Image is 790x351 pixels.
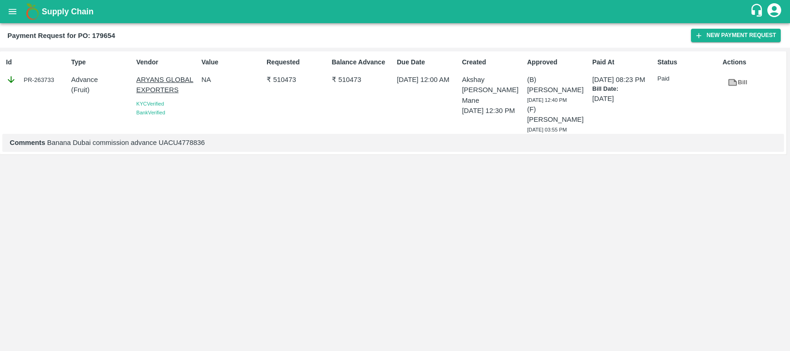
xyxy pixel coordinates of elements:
[201,75,263,85] p: NA
[137,101,164,107] span: KYC Verified
[71,75,133,85] p: Advance
[332,75,393,85] p: ₹ 510473
[462,75,523,106] p: Akshay [PERSON_NAME] Mane
[42,7,93,16] b: Supply Chain
[750,3,766,20] div: customer-support
[766,2,783,21] div: account of current user
[2,1,23,22] button: open drawer
[267,75,328,85] p: ₹ 510473
[397,57,459,67] p: Due Date
[7,32,115,39] b: Payment Request for PO: 179654
[71,85,133,95] p: ( Fruit )
[332,57,393,67] p: Balance Advance
[592,57,654,67] p: Paid At
[592,75,654,85] p: [DATE] 08:23 PM
[527,75,589,95] p: (B) [PERSON_NAME]
[42,5,750,18] a: Supply Chain
[267,57,328,67] p: Requested
[592,85,654,94] p: Bill Date:
[722,75,752,91] a: Bill
[722,57,784,67] p: Actions
[462,57,523,67] p: Created
[137,110,165,115] span: Bank Verified
[201,57,263,67] p: Value
[527,57,589,67] p: Approved
[527,104,589,125] p: (F) [PERSON_NAME]
[10,138,777,148] p: Banana Dubai commission advance UACU4778836
[10,139,45,146] b: Comments
[397,75,459,85] p: [DATE] 12:00 AM
[71,57,133,67] p: Type
[527,127,567,132] span: [DATE] 03:55 PM
[658,75,719,83] p: Paid
[462,106,523,116] p: [DATE] 12:30 PM
[691,29,781,42] button: New Payment Request
[23,2,42,21] img: logo
[6,57,68,67] p: Id
[527,97,567,103] span: [DATE] 12:40 PM
[137,57,198,67] p: Vendor
[592,94,654,104] p: [DATE]
[6,75,68,85] div: PR-263733
[137,75,198,95] p: ARYANS GLOBAL EXPORTERS
[658,57,719,67] p: Status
